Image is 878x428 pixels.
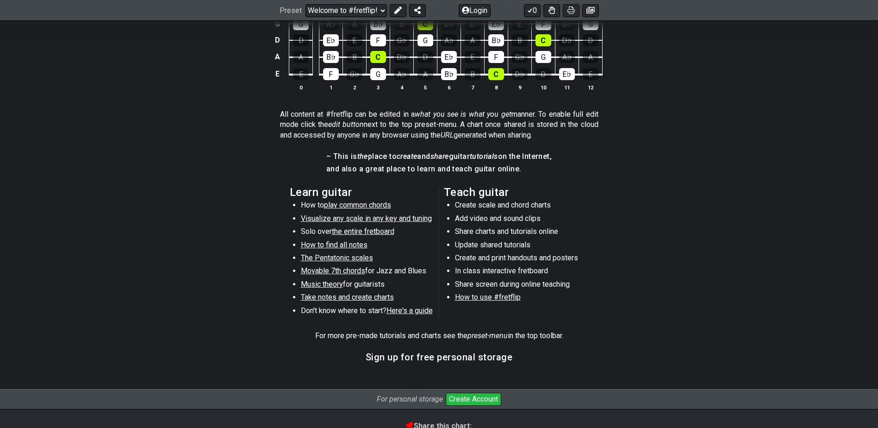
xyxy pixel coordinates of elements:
em: tutorials [470,152,498,161]
li: Add video and sound clips [455,214,587,227]
div: E♭ [323,34,339,46]
li: Share screen during online teaching [455,279,587,292]
li: Create and print handouts and posters [455,253,587,266]
span: Here's a guide [386,306,433,315]
em: create [397,152,417,161]
th: 12 [579,82,602,92]
div: A [293,51,309,63]
div: G [536,51,551,63]
div: A♭ [559,51,575,63]
em: edit button [328,120,364,129]
div: D [536,68,551,80]
div: E [465,51,480,63]
h3: Sign up for free personal storage [366,352,513,362]
div: E [347,34,362,46]
li: How to [301,200,433,213]
div: A [417,68,433,80]
div: B♭ [441,68,457,80]
div: B♭ [323,51,339,63]
div: D♭ [559,34,575,46]
li: Update shared tutorials [455,240,587,253]
span: How to find all notes [301,240,367,249]
td: A [272,49,283,66]
div: D [417,51,433,63]
div: D [465,18,480,30]
th: 1 [319,82,342,92]
p: All content at #fretflip can be edited in a manner. To enable full edit mode click the next to th... [280,109,598,140]
div: F [370,34,386,46]
div: D♭ [512,68,528,80]
td: D [272,32,283,49]
span: The Pentatonic scales [301,253,373,262]
span: Take notes and create charts [301,293,394,302]
h2: Learn guitar [290,187,435,197]
div: B [394,18,410,30]
div: D [293,34,309,46]
em: share [430,152,449,161]
h4: – This is place to and guitar on the Internet, [326,151,552,162]
div: A♭ [394,68,410,80]
th: 8 [484,82,508,92]
span: the entire fretboard [332,227,394,236]
button: Toggle Dexterity for all fretkits [543,4,560,17]
li: for guitarists [301,279,433,292]
span: Music theory [301,280,343,289]
select: Preset [305,4,387,17]
button: Create image [582,4,599,17]
th: 3 [366,82,390,92]
em: URL [441,131,454,139]
div: E♭ [488,18,504,30]
div: G [417,34,433,46]
li: Share charts and tutorials online [455,227,587,239]
button: Create Account [446,393,501,406]
h2: Teach guitar [444,187,589,197]
div: E♭ [559,68,575,80]
th: 10 [531,82,555,92]
button: 0 [524,4,541,17]
span: Visualize any scale in any key and tuning [301,214,432,223]
div: E♭ [441,51,457,63]
span: play common chords [324,201,391,209]
h4: and also a great place to learn and teach guitar online. [326,164,552,174]
div: G♭ [559,18,575,30]
div: B♭ [488,34,504,46]
p: For more pre-made tutorials and charts see the in the top toolbar. [315,331,563,341]
em: what you see is what you get [415,110,511,119]
th: 0 [289,82,313,92]
div: C [370,51,386,63]
div: D♭ [394,51,410,63]
li: Solo over [301,227,433,239]
div: E [293,68,309,80]
li: for Jazz and Blues [301,266,433,279]
div: E [512,18,528,30]
div: G [293,18,309,30]
div: F [488,51,504,63]
th: 5 [413,82,437,92]
div: A [347,18,362,30]
div: G [583,18,598,30]
em: the [357,152,368,161]
div: A [583,51,598,63]
div: G♭ [512,51,528,63]
li: In class interactive fretboard [455,266,587,279]
div: B [347,51,362,63]
th: 7 [461,82,484,92]
em: preset-menu [467,331,508,340]
th: 11 [555,82,579,92]
div: B [512,34,528,46]
div: B♭ [370,18,386,30]
th: 4 [390,82,413,92]
div: F [536,18,551,30]
th: 9 [508,82,531,92]
div: D♭ [441,18,457,30]
div: B [465,68,480,80]
div: F [323,68,339,80]
th: 6 [437,82,461,92]
th: 2 [342,82,366,92]
div: E [583,68,598,80]
button: Login [459,4,491,17]
div: G [370,68,386,80]
div: C [536,34,551,46]
button: Print [563,4,579,17]
div: G♭ [347,68,362,80]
